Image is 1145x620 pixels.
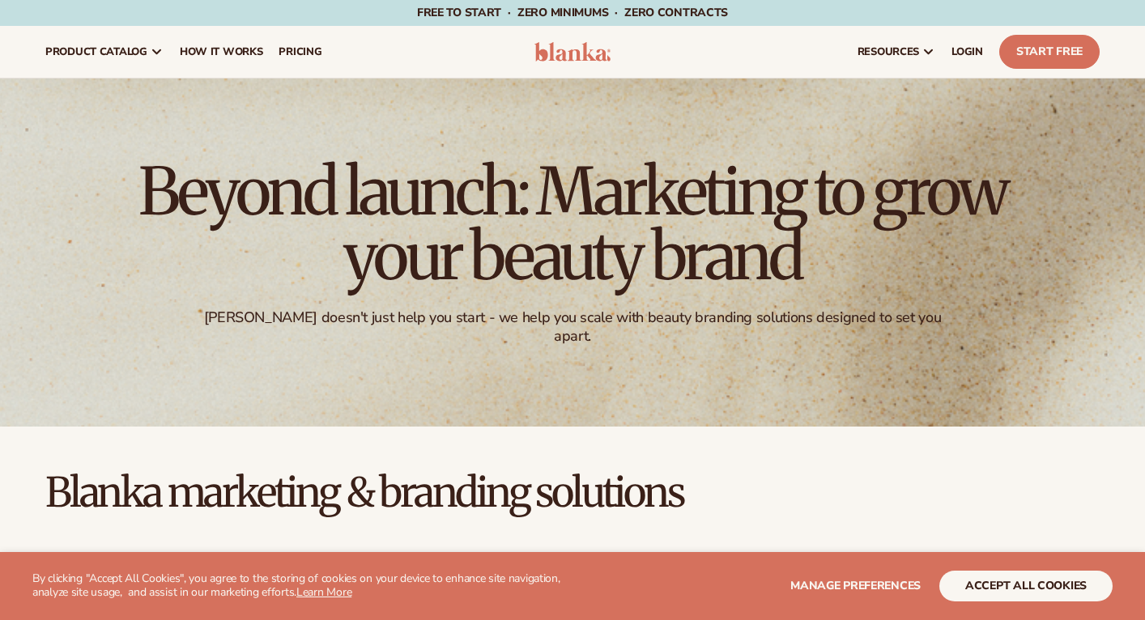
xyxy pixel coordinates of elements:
[790,578,921,593] span: Manage preferences
[199,308,945,346] div: [PERSON_NAME] doesn't just help you start - we help you scale with beauty branding solutions desi...
[296,584,351,600] a: Learn More
[270,26,330,78] a: pricing
[939,571,1113,601] button: accept all cookies
[127,159,1018,289] h1: Beyond launch: Marketing to grow your beauty brand
[172,26,271,78] a: How It Works
[417,5,728,20] span: Free to start · ZERO minimums · ZERO contracts
[999,35,1100,69] a: Start Free
[37,26,172,78] a: product catalog
[32,572,589,600] p: By clicking "Accept All Cookies", you agree to the storing of cookies on your device to enhance s...
[790,571,921,601] button: Manage preferences
[951,45,983,58] span: LOGIN
[534,42,611,62] img: logo
[45,45,147,58] span: product catalog
[180,45,263,58] span: How It Works
[858,45,919,58] span: resources
[943,26,991,78] a: LOGIN
[849,26,943,78] a: resources
[279,45,321,58] span: pricing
